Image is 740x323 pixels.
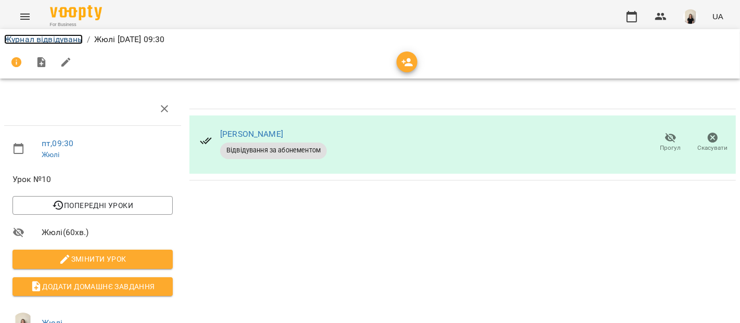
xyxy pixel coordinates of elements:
button: Додати домашнє завдання [12,277,173,296]
span: Прогул [660,144,681,152]
li: / [87,33,90,46]
span: Жюлі ( 60 хв. ) [42,226,173,239]
button: Menu [12,4,37,29]
span: For Business [50,21,102,28]
span: Попередні уроки [21,199,164,212]
button: Змінити урок [12,250,173,268]
nav: breadcrumb [4,33,736,46]
a: пт , 09:30 [42,138,73,148]
button: Попередні уроки [12,196,173,215]
span: Змінити урок [21,253,164,265]
button: Скасувати [692,128,734,157]
img: Voopty Logo [50,5,102,20]
a: Журнал відвідувань [4,34,83,44]
a: [PERSON_NAME] [220,129,283,139]
p: Жюлі [DATE] 09:30 [94,33,165,46]
span: UA [712,11,723,22]
a: Жюлі [42,150,60,159]
span: Додати домашнє завдання [21,280,164,293]
button: UA [708,7,728,26]
span: Відвідування за абонементом [220,146,327,155]
span: Скасувати [698,144,728,152]
span: Урок №10 [12,173,173,186]
button: Прогул [649,128,692,157]
img: a3bfcddf6556b8c8331b99a2d66cc7fb.png [683,9,698,24]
